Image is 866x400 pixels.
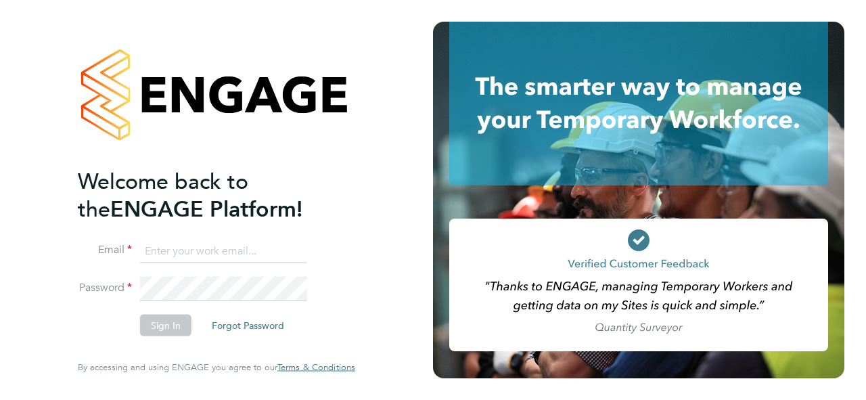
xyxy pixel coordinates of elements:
span: Terms & Conditions [277,361,355,373]
label: Email [78,243,132,257]
button: Forgot Password [201,315,295,336]
label: Password [78,281,132,295]
button: Sign In [140,315,191,336]
span: By accessing and using ENGAGE you agree to our [78,361,355,373]
span: Welcome back to the [78,168,248,222]
h2: ENGAGE Platform! [78,167,342,223]
input: Enter your work email... [140,239,307,263]
a: Terms & Conditions [277,362,355,373]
